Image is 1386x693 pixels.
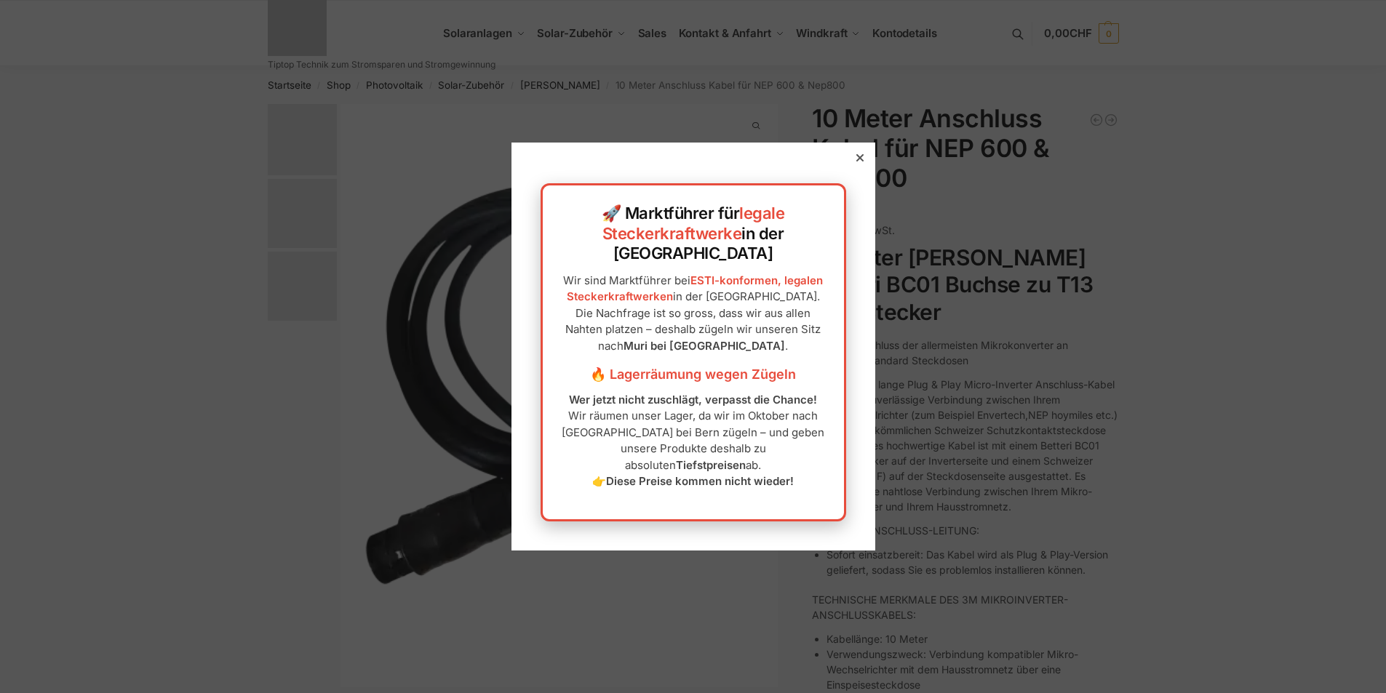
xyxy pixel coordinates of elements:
a: ESTI-konformen, legalen Steckerkraftwerken [567,273,824,304]
h3: 🔥 Lagerräumung wegen Zügeln [557,365,829,384]
strong: Diese Preise kommen nicht wieder! [606,474,794,488]
p: Wir sind Marktführer bei in der [GEOGRAPHIC_DATA]. Die Nachfrage ist so gross, dass wir aus allen... [557,273,829,355]
strong: Wer jetzt nicht zuschlägt, verpasst die Chance! [569,393,817,406]
p: Wir räumen unser Lager, da wir im Oktober nach [GEOGRAPHIC_DATA] bei Bern zügeln – und geben unse... [557,392,829,490]
strong: Tiefstpreisen [676,458,746,472]
a: legale Steckerkraftwerke [602,204,785,243]
strong: Muri bei [GEOGRAPHIC_DATA] [624,339,785,353]
h2: 🚀 Marktführer für in der [GEOGRAPHIC_DATA] [557,204,829,264]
